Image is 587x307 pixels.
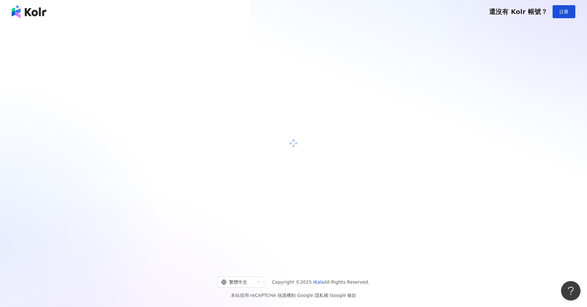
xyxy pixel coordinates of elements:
span: | [296,293,297,298]
a: iKala [313,279,324,285]
a: Google 條款 [330,293,356,298]
div: 繁體中文 [221,277,254,287]
iframe: Help Scout Beacon - Open [561,281,581,301]
span: Copyright © 2025 All Rights Reserved. [272,278,370,286]
span: 還沒有 Kolr 帳號？ [489,8,547,16]
span: 本站採用 reCAPTCHA 保護機制 [231,291,356,299]
a: Google 隱私權 [297,293,328,298]
span: 註冊 [559,9,569,14]
span: | [328,293,330,298]
button: 註冊 [553,5,575,18]
img: logo [12,5,46,18]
